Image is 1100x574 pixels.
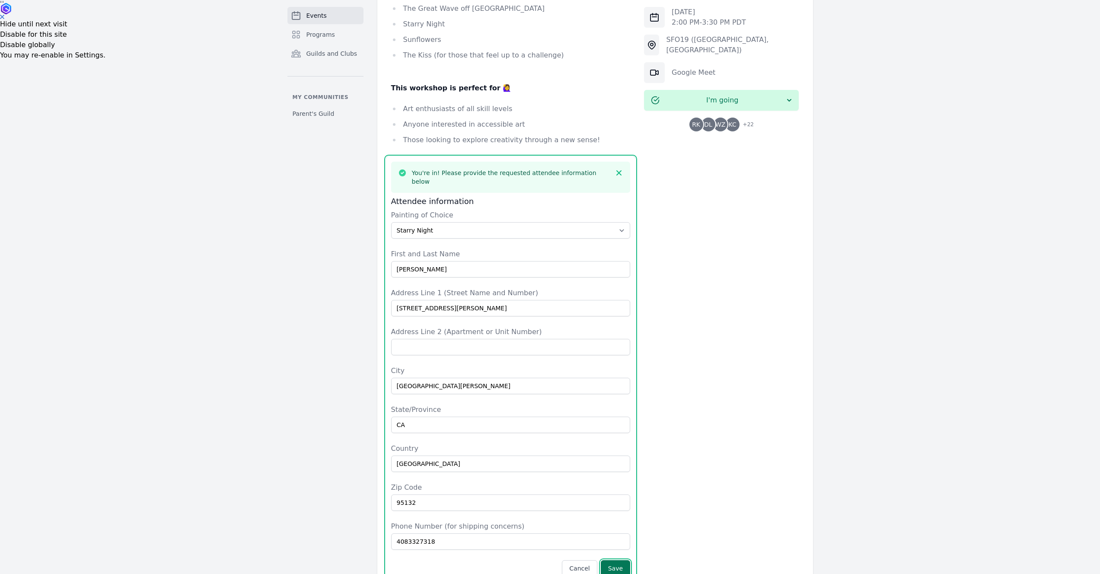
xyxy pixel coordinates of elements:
[391,196,631,207] h3: Attendee information
[391,84,512,92] strong: This workshop is perfect for 🙋‍♀️
[391,134,631,146] li: Those looking to explore creativity through a new sense!
[391,521,631,532] label: Phone Number (for shipping concerns)
[644,90,799,111] button: I'm going
[306,49,357,58] span: Guilds and Clubs
[672,17,746,28] p: 2:00 PM - 3:30 PM PDT
[293,109,335,118] span: Parent's Guild
[729,121,737,128] span: KC
[306,11,327,20] span: Events
[391,18,631,30] li: Starry Night
[287,106,363,121] a: Parent's Guild
[391,405,631,415] label: State/Province
[412,169,610,186] h3: You're in! Please provide the requested attendee information below
[704,121,712,128] span: DL
[287,7,363,121] nav: Sidebar
[391,103,631,115] li: Art enthusiasts of all skill levels
[391,443,631,454] label: Country
[391,3,631,15] li: The Great Wave off [GEOGRAPHIC_DATA]
[391,366,631,376] label: City
[391,210,631,220] label: Painting of Choice
[715,121,725,128] span: WZ
[287,94,363,101] p: My communities
[287,45,363,62] a: Guilds and Clubs
[391,327,631,337] label: Address Line 2 (Apartment or Unit Number)
[391,249,631,259] label: First and Last Name
[287,7,363,24] a: Events
[660,95,785,105] span: I'm going
[391,49,631,61] li: The Kiss (for those that feel up to a challenge)
[391,482,631,493] label: Zip Code
[672,68,715,77] a: Google Meet
[306,30,335,39] span: Programs
[672,7,746,17] p: [DATE]
[738,119,754,131] span: + 22
[666,35,799,55] div: SFO19 ([GEOGRAPHIC_DATA], [GEOGRAPHIC_DATA])
[391,118,631,131] li: Anyone interested in accessible art
[692,121,700,128] span: RK
[391,288,631,298] label: Address Line 1 (Street Name and Number)
[287,26,363,43] a: Programs
[391,34,631,46] li: Sunflowers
